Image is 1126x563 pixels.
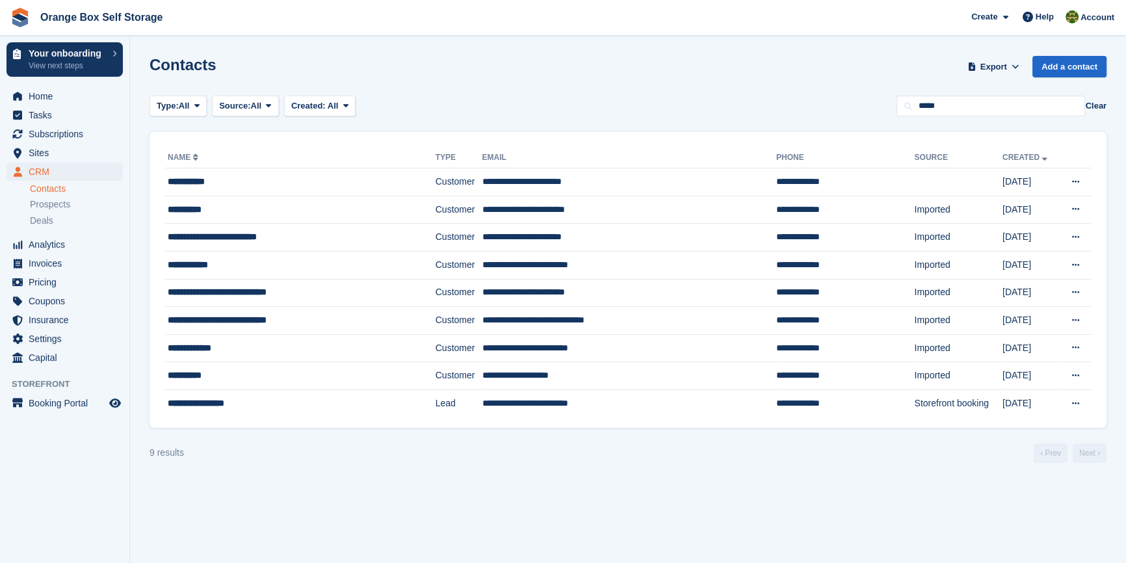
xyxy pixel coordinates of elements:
[436,168,482,196] td: Customer
[157,99,179,112] span: Type:
[7,394,123,412] a: menu
[436,362,482,390] td: Customer
[29,273,107,291] span: Pricing
[7,273,123,291] a: menu
[30,215,53,227] span: Deals
[150,446,184,460] div: 9 results
[30,198,70,211] span: Prospects
[1002,389,1059,417] td: [DATE]
[914,279,1002,307] td: Imported
[436,334,482,362] td: Customer
[1002,153,1050,162] a: Created
[1066,10,1079,23] img: SARAH T
[7,292,123,310] a: menu
[29,49,106,58] p: Your onboarding
[35,7,168,28] a: Orange Box Self Storage
[1073,443,1106,463] a: Next
[436,148,482,168] th: Type
[7,235,123,254] a: menu
[29,254,107,272] span: Invoices
[914,334,1002,362] td: Imported
[150,56,216,73] h1: Contacts
[7,87,123,105] a: menu
[29,394,107,412] span: Booking Portal
[1002,168,1059,196] td: [DATE]
[1002,196,1059,224] td: [DATE]
[251,99,262,112] span: All
[1002,334,1059,362] td: [DATE]
[29,235,107,254] span: Analytics
[1002,251,1059,279] td: [DATE]
[29,125,107,143] span: Subscriptions
[1036,10,1054,23] span: Help
[436,307,482,335] td: Customer
[10,8,30,27] img: stora-icon-8386f47178a22dfd0bd8f6a31ec36ba5ce8667c1dd55bd0f319d3a0aa187defe.svg
[107,395,123,411] a: Preview store
[7,330,123,348] a: menu
[436,389,482,417] td: Lead
[219,99,250,112] span: Source:
[29,311,107,329] span: Insurance
[965,56,1022,77] button: Export
[7,254,123,272] a: menu
[436,251,482,279] td: Customer
[7,125,123,143] a: menu
[7,311,123,329] a: menu
[7,163,123,181] a: menu
[482,148,776,168] th: Email
[914,362,1002,390] td: Imported
[7,42,123,77] a: Your onboarding View next steps
[291,101,326,111] span: Created:
[212,96,279,117] button: Source: All
[29,330,107,348] span: Settings
[29,106,107,124] span: Tasks
[1032,56,1106,77] a: Add a contact
[914,196,1002,224] td: Imported
[1002,307,1059,335] td: [DATE]
[971,10,997,23] span: Create
[29,87,107,105] span: Home
[30,183,123,195] a: Contacts
[7,106,123,124] a: menu
[150,96,207,117] button: Type: All
[1002,279,1059,307] td: [DATE]
[29,163,107,181] span: CRM
[7,348,123,367] a: menu
[179,99,190,112] span: All
[436,224,482,252] td: Customer
[980,60,1007,73] span: Export
[284,96,356,117] button: Created: All
[914,389,1002,417] td: Storefront booking
[7,144,123,162] a: menu
[914,148,1002,168] th: Source
[29,292,107,310] span: Coupons
[776,148,914,168] th: Phone
[29,348,107,367] span: Capital
[168,153,201,162] a: Name
[328,101,339,111] span: All
[1085,99,1106,112] button: Clear
[436,279,482,307] td: Customer
[436,196,482,224] td: Customer
[29,144,107,162] span: Sites
[1034,443,1067,463] a: Previous
[1002,224,1059,252] td: [DATE]
[12,378,129,391] span: Storefront
[29,60,106,72] p: View next steps
[30,198,123,211] a: Prospects
[914,251,1002,279] td: Imported
[914,307,1002,335] td: Imported
[1002,362,1059,390] td: [DATE]
[1080,11,1114,24] span: Account
[30,214,123,228] a: Deals
[1031,443,1109,463] nav: Page
[914,224,1002,252] td: Imported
